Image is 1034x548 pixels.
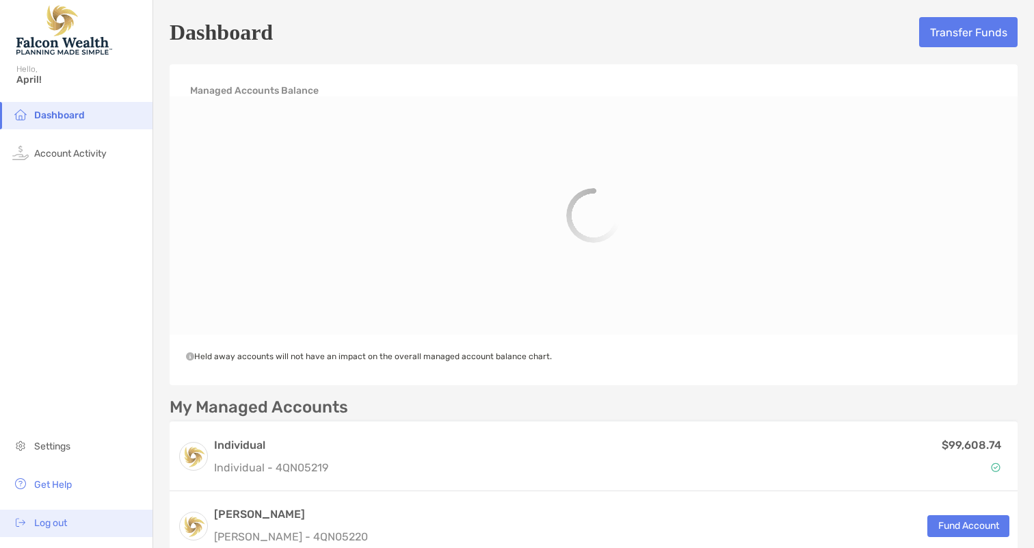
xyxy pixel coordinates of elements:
img: logo account [180,512,207,540]
span: Log out [34,517,67,529]
p: My Managed Accounts [170,399,348,416]
img: activity icon [12,144,29,161]
span: Held away accounts will not have an impact on the overall managed account balance chart. [186,352,552,361]
p: Individual - 4QN05219 [214,459,328,476]
img: logo account [180,443,207,470]
span: April! [16,74,144,86]
h4: Managed Accounts Balance [190,85,319,96]
img: Account Status icon [991,462,1000,472]
span: Get Help [34,479,72,491]
p: $99,608.74 [942,436,1001,454]
h3: [PERSON_NAME] [214,506,368,523]
img: logout icon [12,514,29,530]
span: Account Activity [34,148,107,159]
p: [PERSON_NAME] - 4QN05220 [214,528,368,545]
button: Fund Account [927,515,1009,537]
h3: Individual [214,437,328,454]
button: Transfer Funds [919,17,1018,47]
h5: Dashboard [170,16,273,48]
img: settings icon [12,437,29,454]
img: Falcon Wealth Planning Logo [16,5,112,55]
span: Dashboard [34,109,85,121]
img: household icon [12,106,29,122]
span: Settings [34,441,70,452]
img: get-help icon [12,475,29,492]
